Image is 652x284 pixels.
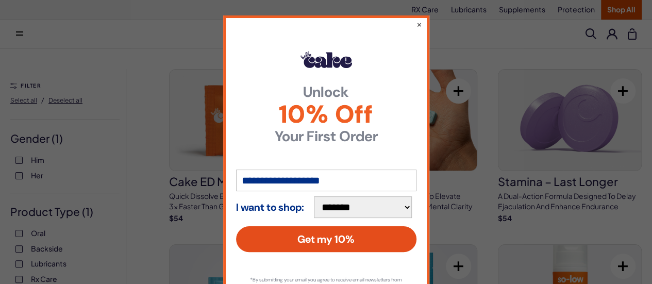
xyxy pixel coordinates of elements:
[236,102,416,127] span: 10% Off
[300,52,352,68] img: Hello Cake
[236,129,416,144] strong: Your First Order
[236,202,304,213] strong: I want to shop:
[416,19,422,29] button: ×
[236,85,416,99] strong: Unlock
[236,226,416,252] button: Get my 10%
